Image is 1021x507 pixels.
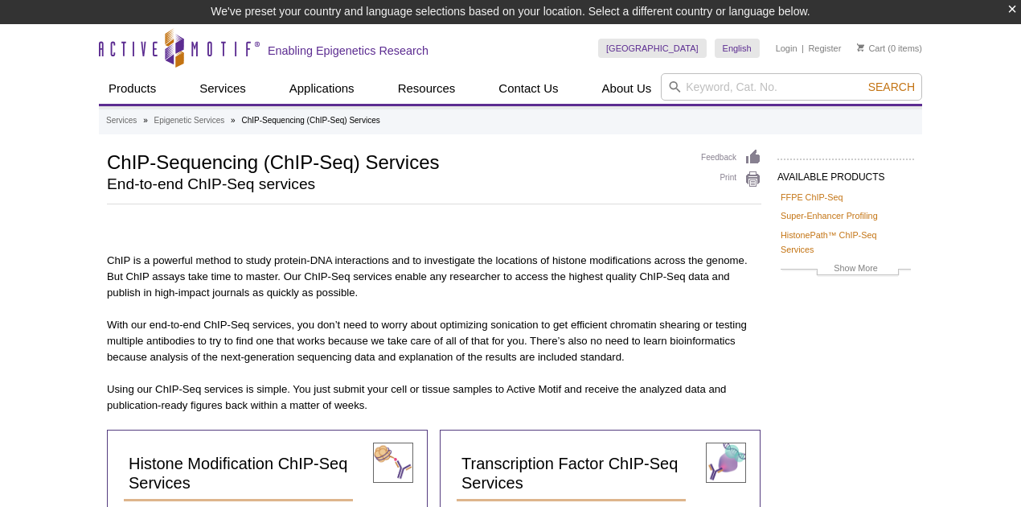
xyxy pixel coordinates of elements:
[802,39,804,58] li: |
[129,455,347,492] span: Histone Modification ChIP-Seq Services
[781,261,911,279] a: Show More
[388,73,465,104] a: Resources
[857,39,922,58] li: (0 items)
[107,149,685,173] h1: ChIP-Sequencing (ChIP-Seq) Services
[776,43,798,54] a: Login
[268,43,428,58] h2: Enabling Epigenetics Research
[661,73,922,101] input: Keyword, Cat. No.
[781,208,878,223] a: Super-Enhancer Profiling
[106,113,137,128] a: Services
[457,447,686,501] a: Transcription Factor ChIP-Seq Services
[154,113,224,128] a: Epigenetic Services
[107,177,685,192] h2: End-to-end ChIP-Seq services
[143,116,148,125] li: »
[857,43,885,54] a: Cart
[241,116,379,125] li: ChIP-Sequencing (ChIP-Seq) Services
[99,73,166,104] a: Products
[863,80,920,94] button: Search
[781,228,911,257] a: HistonePath™ ChIP-Seq Services
[489,73,568,104] a: Contact Us
[781,190,843,204] a: FFPE ChIP-Seq
[107,317,761,365] p: With our end-to-end ChIP-Seq services, you don’t need to worry about optimizing sonication to get...
[706,443,746,483] img: transcription factor ChIP-Seq
[857,43,864,52] img: Your Cart
[373,443,413,483] img: histone modification ChIP-Seq
[231,116,236,125] li: »
[701,149,761,167] a: Feedback
[124,447,353,501] a: Histone Modification ChIP-Seq Services
[808,43,841,54] a: Register
[190,73,256,104] a: Services
[701,171,761,188] a: Print
[868,80,915,93] span: Search
[593,73,662,104] a: About Us
[461,455,678,492] span: Transcription Factor ChIP-Seq Services
[107,381,761,414] p: Using our ChIP-Seq services is simple. You just submit your cell or tissue samples to Active Moti...
[280,73,364,104] a: Applications
[777,159,914,188] h2: AVAILABLE PRODUCTS
[107,253,761,301] p: ChIP is a powerful method to study protein-DNA interactions and to investigate the locations of h...
[598,39,707,58] a: [GEOGRAPHIC_DATA]
[715,39,760,58] a: English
